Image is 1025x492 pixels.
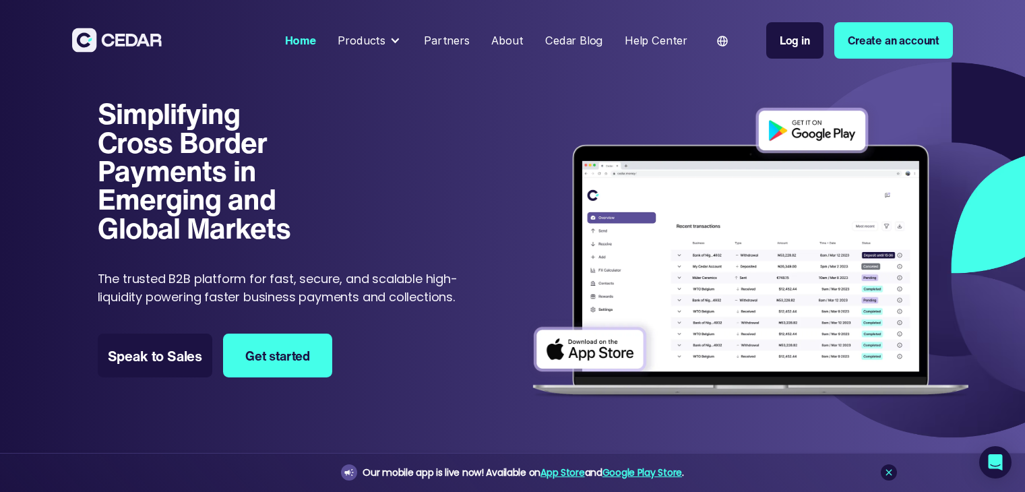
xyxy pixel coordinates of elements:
img: Dashboard of transactions [523,99,978,409]
div: Products [338,32,385,49]
a: Partners [418,26,475,56]
a: About [486,26,528,56]
img: world icon [717,36,728,47]
div: Open Intercom Messenger [979,446,1012,479]
a: Help Center [619,26,693,56]
div: Cedar Blog [545,32,602,49]
div: Help Center [625,32,687,49]
div: Log in [780,32,810,49]
a: Create an account [834,22,953,59]
div: About [491,32,523,49]
a: Log in [766,22,824,59]
div: Products [332,27,407,55]
a: Cedar Blog [540,26,609,56]
div: Home [285,32,316,49]
a: Get started [223,334,332,377]
a: Home [279,26,321,56]
p: The trusted B2B platform for fast, secure, and scalable high-liquidity powering faster business p... [98,270,468,306]
div: Partners [424,32,470,49]
h1: Simplifying Cross Border Payments in Emerging and Global Markets [98,99,320,242]
a: Speak to Sales [98,334,212,377]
